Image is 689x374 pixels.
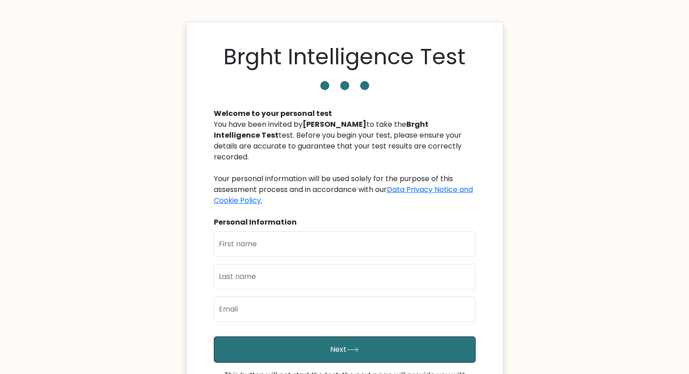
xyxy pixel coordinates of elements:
input: Email [214,297,476,322]
input: Last name [214,264,476,289]
input: First name [214,231,476,257]
button: Next [214,336,476,363]
div: Welcome to your personal test [214,108,476,119]
div: Personal Information [214,217,476,228]
b: [PERSON_NAME] [303,119,366,129]
div: You have been invited by to take the test. Before you begin your test, please ensure your details... [214,119,476,206]
b: Brght Intelligence Test [214,119,429,140]
a: Data Privacy Notice and Cookie Policy. [214,184,473,206]
h1: Brght Intelligence Test [223,44,466,70]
